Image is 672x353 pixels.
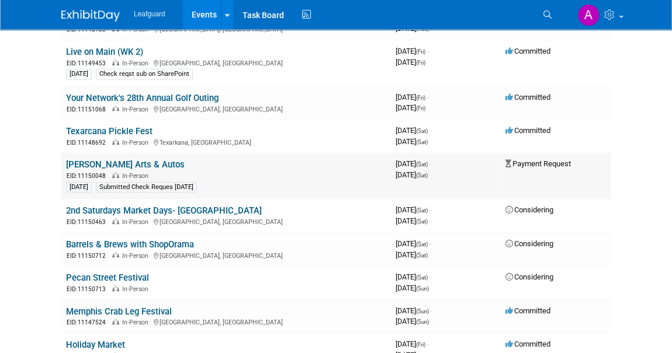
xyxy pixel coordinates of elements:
[505,205,553,214] span: Considering
[416,172,428,179] span: (Sat)
[396,250,428,259] span: [DATE]
[96,182,197,193] div: Submitted Check Reques [DATE]
[416,128,428,134] span: (Sat)
[67,60,110,67] span: EID: 11149453
[66,69,92,79] div: [DATE]
[396,306,432,315] span: [DATE]
[429,126,431,135] span: -
[112,218,119,224] img: In-Person Event
[66,137,386,147] div: Texarkana, [GEOGRAPHIC_DATA]
[112,106,119,111] img: In-Person Event
[416,139,428,145] span: (Sat)
[66,159,185,170] a: [PERSON_NAME] Arts & Autos
[416,274,428,281] span: (Sat)
[122,285,152,293] span: In-Person
[112,172,119,178] img: In-Person Event
[67,253,110,259] span: EID: 11150712
[427,93,429,102] span: -
[416,341,425,348] span: (Fri)
[66,306,172,317] a: Memphis Crab Leg Festival
[66,93,219,103] a: Your Network's 28th Annual Golf Outing
[61,10,120,22] img: ExhibitDay
[66,205,262,216] a: 2nd Saturdays Market Days- [GEOGRAPHIC_DATA]
[416,60,425,66] span: (Fri)
[416,218,428,225] span: (Sat)
[134,10,165,18] span: Leafguard
[429,272,431,281] span: -
[67,139,110,146] span: EID: 11148692
[112,285,119,291] img: In-Person Event
[122,60,152,67] span: In-Person
[66,317,386,327] div: [GEOGRAPHIC_DATA], [GEOGRAPHIC_DATA]
[396,239,431,248] span: [DATE]
[66,47,143,57] a: Live on Main (WK 2)
[396,272,431,281] span: [DATE]
[505,239,553,248] span: Considering
[396,47,429,55] span: [DATE]
[416,285,429,292] span: (Sun)
[112,252,119,258] img: In-Person Event
[66,340,125,350] a: Holiday Market
[122,139,152,146] span: In-Person
[396,216,428,225] span: [DATE]
[396,284,429,292] span: [DATE]
[505,126,550,135] span: Committed
[396,317,429,326] span: [DATE]
[416,207,428,214] span: (Sat)
[429,159,431,168] span: -
[66,58,386,68] div: [GEOGRAPHIC_DATA], [GEOGRAPHIC_DATA]
[66,239,194,250] a: Barrels & Brews with ShopOrama
[66,126,153,137] a: Texarcana Pickle Fest
[122,172,152,180] span: In-Person
[429,205,431,214] span: -
[396,93,429,102] span: [DATE]
[396,170,428,179] span: [DATE]
[427,47,429,55] span: -
[416,308,429,314] span: (Sun)
[416,241,428,247] span: (Sat)
[396,159,431,168] span: [DATE]
[431,306,432,315] span: -
[396,103,425,112] span: [DATE]
[396,126,431,135] span: [DATE]
[505,47,550,55] span: Committed
[66,182,92,193] div: [DATE]
[66,104,386,114] div: [GEOGRAPHIC_DATA], [GEOGRAPHIC_DATA]
[122,319,152,326] span: In-Person
[505,159,571,168] span: Payment Request
[427,340,429,348] span: -
[416,95,425,101] span: (Fri)
[396,340,429,348] span: [DATE]
[67,319,110,326] span: EID: 11147524
[429,239,431,248] span: -
[577,4,600,26] img: Arlene Duncan
[416,161,428,167] span: (Sat)
[66,272,149,283] a: Pecan Street Festival
[396,205,431,214] span: [DATE]
[416,319,429,325] span: (Sun)
[505,306,550,315] span: Committed
[112,139,119,145] img: In-Person Event
[112,319,119,324] img: In-Person Event
[96,69,193,79] div: Check reqst sub on SharePoint
[67,106,110,113] span: EID: 11151068
[66,216,386,226] div: [GEOGRAPHIC_DATA], [GEOGRAPHIC_DATA]
[416,48,425,55] span: (Fri)
[67,173,110,179] span: EID: 11150048
[416,252,428,258] span: (Sat)
[112,60,119,65] img: In-Person Event
[505,340,550,348] span: Committed
[505,93,550,102] span: Committed
[416,105,425,111] span: (Fri)
[396,137,428,146] span: [DATE]
[505,272,553,281] span: Considering
[67,219,110,225] span: EID: 11150463
[122,252,152,260] span: In-Person
[67,286,110,292] span: EID: 11150713
[396,58,425,67] span: [DATE]
[122,106,152,113] span: In-Person
[66,250,386,260] div: [GEOGRAPHIC_DATA], [GEOGRAPHIC_DATA]
[122,218,152,226] span: In-Person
